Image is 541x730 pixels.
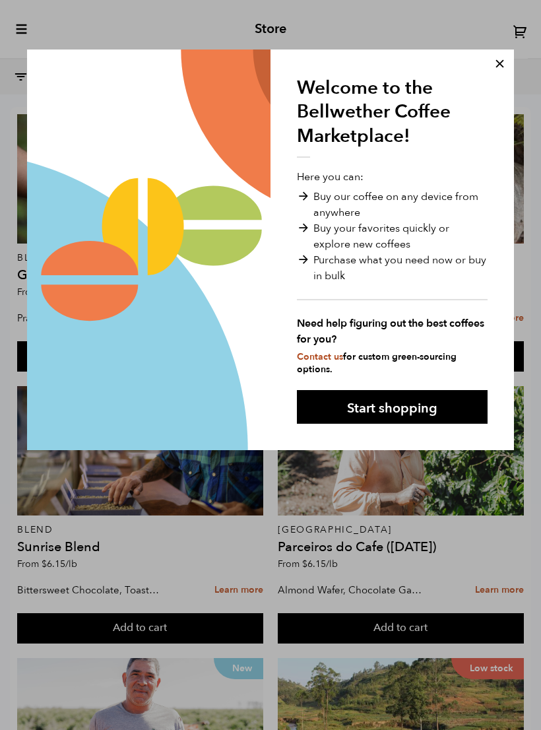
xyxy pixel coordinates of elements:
li: Purchase what you need now or buy in bulk [297,252,488,284]
button: Start shopping [297,390,488,424]
li: Buy our coffee on any device from anywhere [297,189,488,220]
li: Buy your favorites quickly or explore new coffees [297,220,488,252]
p: Here you can: [297,169,488,376]
h1: Welcome to the Bellwether Coffee Marketplace! [297,76,455,158]
small: for custom green-sourcing options. [297,350,457,376]
a: Contact us [297,350,343,363]
strong: Need help figuring out the best coffees for you? [297,315,488,347]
